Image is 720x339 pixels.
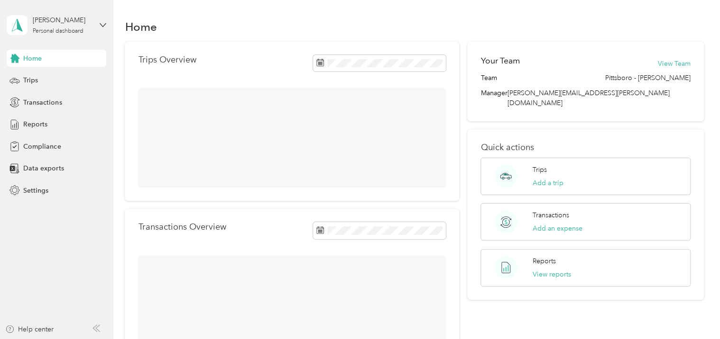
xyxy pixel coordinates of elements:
[480,88,507,108] span: Manager
[533,269,571,279] button: View reports
[33,28,83,34] div: Personal dashboard
[23,142,61,152] span: Compliance
[658,59,691,69] button: View Team
[125,22,157,32] h1: Home
[23,119,47,129] span: Reports
[533,256,556,266] p: Reports
[23,75,38,85] span: Trips
[533,178,563,188] button: Add a trip
[533,210,569,220] p: Transactions
[138,222,226,232] p: Transactions Overview
[23,54,42,63] span: Home
[5,324,54,334] button: Help center
[480,143,690,152] p: Quick actions
[23,186,48,196] span: Settings
[533,223,582,233] button: Add an expense
[33,15,92,25] div: [PERSON_NAME]
[605,73,691,83] span: Pittsboro - [PERSON_NAME]
[667,286,720,339] iframe: Everlance-gr Chat Button Frame
[480,55,519,67] h2: Your Team
[23,163,64,173] span: Data exports
[480,73,497,83] span: Team
[533,165,547,175] p: Trips
[23,98,62,107] span: Transactions
[138,55,196,65] p: Trips Overview
[507,89,669,107] span: [PERSON_NAME][EMAIL_ADDRESS][PERSON_NAME][DOMAIN_NAME]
